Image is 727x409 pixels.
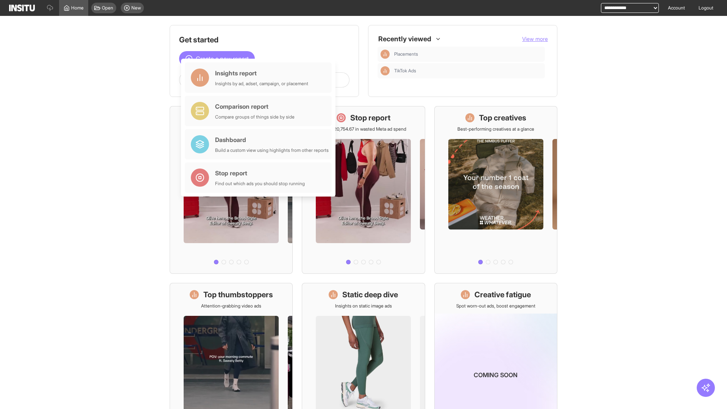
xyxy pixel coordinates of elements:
[479,112,526,123] h1: Top creatives
[215,135,329,144] div: Dashboard
[434,106,557,274] a: Top creativesBest-performing creatives at a glance
[394,68,416,74] span: TikTok Ads
[350,112,390,123] h1: Stop report
[335,303,392,309] p: Insights on static image ads
[215,181,305,187] div: Find out which ads you should stop running
[394,51,418,57] span: Placements
[302,106,425,274] a: Stop reportSave £20,754.67 in wasted Meta ad spend
[215,81,308,87] div: Insights by ad, adset, campaign, or placement
[342,289,398,300] h1: Static deep dive
[179,51,255,66] button: Create a new report
[131,5,141,11] span: New
[522,36,548,42] span: View more
[381,50,390,59] div: Insights
[179,34,349,45] h1: Get started
[71,5,84,11] span: Home
[457,126,534,132] p: Best-performing creatives at a glance
[170,106,293,274] a: What's live nowSee all active ads instantly
[215,69,308,78] div: Insights report
[320,126,406,132] p: Save £20,754.67 in wasted Meta ad spend
[522,35,548,43] button: View more
[215,169,305,178] div: Stop report
[394,68,542,74] span: TikTok Ads
[215,102,295,111] div: Comparison report
[9,5,35,11] img: Logo
[201,303,261,309] p: Attention-grabbing video ads
[102,5,113,11] span: Open
[215,114,295,120] div: Compare groups of things side by side
[394,51,542,57] span: Placements
[203,289,273,300] h1: Top thumbstoppers
[215,147,329,153] div: Build a custom view using highlights from other reports
[381,66,390,75] div: Insights
[196,54,249,63] span: Create a new report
